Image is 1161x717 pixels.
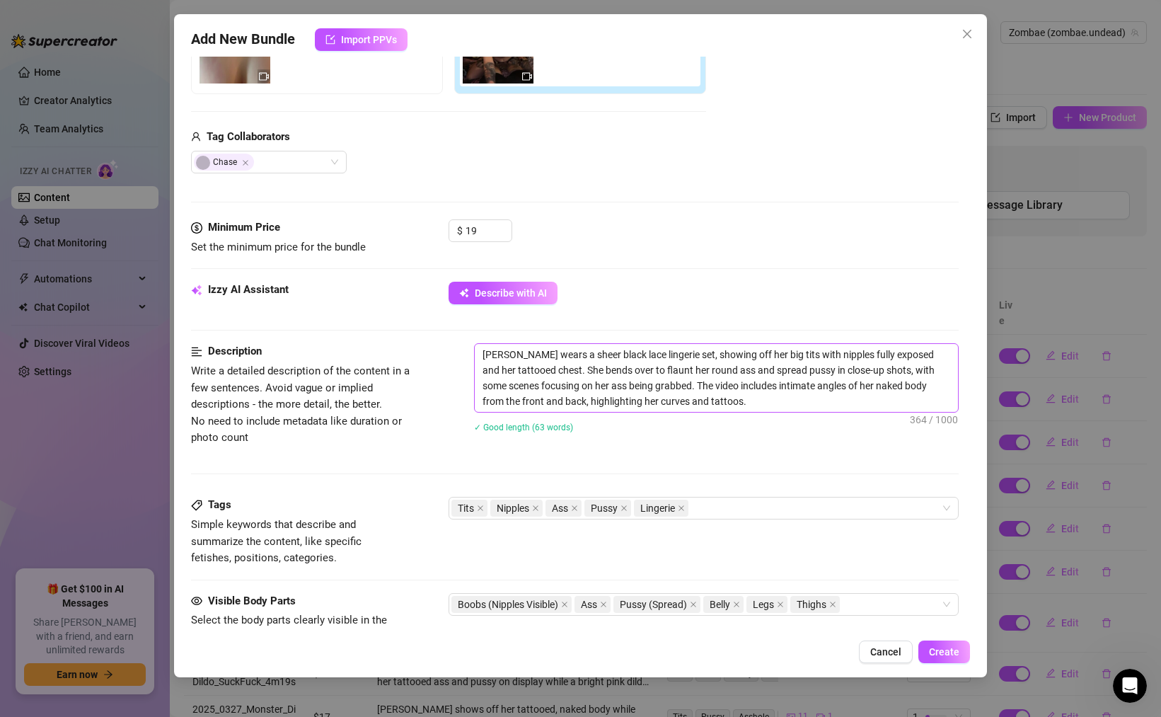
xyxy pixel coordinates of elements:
span: align-left [191,343,202,360]
span: Boobs (Nipples Visible) [451,596,572,613]
span: Tits [451,500,487,517]
span: Belly [703,596,744,613]
strong: Minimum Price [208,221,280,234]
span: dollar [191,219,202,236]
iframe: Intercom live chat [1113,669,1147,703]
span: Legs [753,597,774,612]
p: Hi Jerrame 👋 [28,101,255,125]
span: Legs [746,596,787,613]
span: Ass [574,596,611,613]
div: + 2 labels [81,417,139,432]
textarea: [PERSON_NAME] wears a sheer black lace lingerie set, showing off her big tits with nipples fully ... [475,344,958,412]
div: Profile image for Joe [205,23,233,51]
span: Thighs [797,597,826,612]
span: close [733,601,740,608]
span: tag [191,500,202,511]
img: logo [28,28,123,47]
div: Schedule a FREE consulting call: [29,239,254,254]
strong: Visible Body Parts [208,595,296,607]
span: Cancel [870,646,901,658]
img: Profile image for Ella [178,23,207,51]
span: Set the minimum price for the bundle [191,241,366,253]
span: Tits [458,500,474,516]
button: Import PPVs [315,28,408,51]
span: Belly [710,597,730,612]
button: Create [918,641,970,663]
strong: Tags [208,498,231,511]
span: Boobs (Nipples Visible) [458,597,558,612]
span: close [620,505,628,512]
div: Send us a messageWe typically reply in a few hours [14,166,269,220]
span: Simple keywords that describe and summarize the content, like specific fetishes, positions, categ... [191,518,362,564]
span: close [690,601,697,608]
span: close [777,601,784,608]
span: Ass [552,500,568,516]
button: News [212,442,283,498]
div: We typically reply in a few hours [29,193,236,208]
span: Nipples [497,500,529,516]
strong: Tag Collaborators [207,130,290,143]
p: How can we help? [28,125,255,149]
span: Pussy (Spread) [613,596,700,613]
div: 🚀 New Release: Like & Comment BumpsFeature+ 2 labels [14,306,269,500]
span: close [561,601,568,608]
span: Home [19,477,51,487]
span: Pussy (Spread) [620,597,687,612]
span: Lingerie [634,500,688,517]
button: Messages [71,442,141,498]
span: Nipples [490,500,543,517]
span: Select the body parts clearly visible in the content. This helps [PERSON_NAME] AI suggest media a... [191,614,387,677]
span: Close [242,159,249,166]
span: close [961,28,973,40]
span: Lingerie [640,500,675,516]
button: Close [956,23,978,45]
span: Help [166,477,188,487]
span: Chase [194,154,254,171]
span: eye [191,595,202,607]
span: Write a detailed description of the content in a few sentences. Avoid vague or implied descriptio... [191,365,410,444]
span: Add New Bundle [191,28,295,51]
span: Ass [545,500,582,517]
span: News [234,477,261,487]
span: Describe with AI [475,287,547,299]
img: Profile image for Giselle [151,23,180,51]
span: Thighs [790,596,840,613]
button: Find a time [29,260,254,288]
span: close [571,505,578,512]
span: user [191,129,201,146]
img: 🚀 New Release: Like & Comment Bumps [15,306,268,406]
strong: Description [208,345,262,357]
span: video-camera [259,71,269,81]
div: Feature [29,417,75,432]
span: close [678,505,685,512]
span: video-camera [522,71,532,81]
span: Messages [82,477,131,487]
span: close [829,601,836,608]
strong: Izzy AI Assistant [208,283,289,296]
span: Close [956,28,978,40]
span: Pussy [584,500,631,517]
div: Send us a message [29,178,236,193]
span: Import PPVs [341,34,397,45]
span: import [325,35,335,45]
span: Ass [581,597,597,612]
span: Pussy [591,500,618,516]
span: close [600,601,607,608]
span: ✓ Good length (63 words) [474,423,573,432]
span: close [477,505,484,512]
span: Create [929,646,959,658]
span: close [532,505,539,512]
button: Describe with AI [449,282,558,304]
div: Close [243,23,269,48]
button: Help [141,442,212,498]
button: Cancel [859,641,913,663]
